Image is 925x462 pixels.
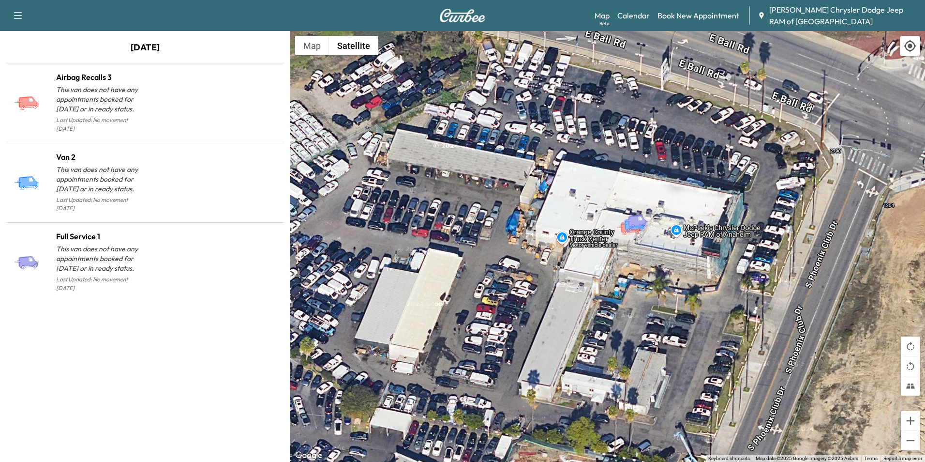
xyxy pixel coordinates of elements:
button: Show street map [295,36,329,55]
div: Recenter map [900,36,920,56]
h1: Full Service 1 [56,231,145,242]
a: Open this area in Google Maps (opens a new window) [293,449,325,462]
img: Curbee Logo [439,9,486,22]
button: Keyboard shortcuts [708,455,750,462]
a: Calendar [617,10,650,21]
button: Zoom out [901,431,920,450]
p: This van does not have any appointments booked for [DATE] or in ready status. [56,165,145,194]
a: Terms (opens in new tab) [864,456,878,461]
a: Report a map error [883,456,922,461]
p: Last Updated: No movement [DATE] [56,114,145,135]
gmp-advanced-marker: Airbag Recalls 3 [616,211,650,228]
h1: Airbag Recalls 3 [56,71,145,83]
button: Rotate map counterclockwise [901,356,920,376]
p: Last Updated: No movement [DATE] [56,273,145,294]
gmp-advanced-marker: Full Service 1 [623,204,657,221]
button: Show satellite imagery [329,36,378,55]
span: Map data ©2025 Google Imagery ©2025 Airbus [756,456,858,461]
p: This van does not have any appointments booked for [DATE] or in ready status. [56,85,145,114]
button: Rotate map clockwise [901,337,920,356]
button: Zoom in [901,411,920,431]
button: Tilt map [901,376,920,396]
a: MapBeta [595,10,610,21]
a: Book New Appointment [657,10,739,21]
div: Beta [599,20,610,27]
p: Last Updated: No movement [DATE] [56,194,145,215]
gmp-advanced-marker: Van 2 [620,208,654,225]
h1: Van 2 [56,151,145,163]
p: This van does not have any appointments booked for [DATE] or in ready status. [56,244,145,273]
img: Google [293,449,325,462]
span: [PERSON_NAME] Chrysler Dodge Jeep RAM of [GEOGRAPHIC_DATA] [769,4,917,27]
